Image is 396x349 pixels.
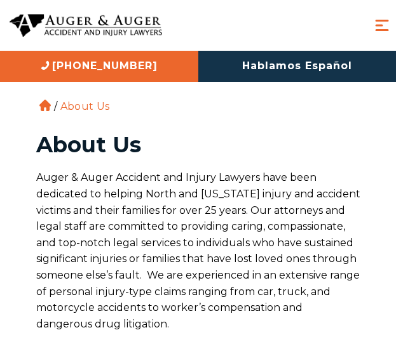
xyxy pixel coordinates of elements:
[36,134,360,155] h1: About Us
[10,14,162,37] img: Auger & Auger Accident and Injury Lawyers Logo
[57,100,113,112] li: About Us
[39,100,51,111] a: Home
[36,171,360,329] span: Auger & Auger Accident and Injury Lawyers have been dedicated to helping North and [US_STATE] inj...
[372,16,392,35] button: Menu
